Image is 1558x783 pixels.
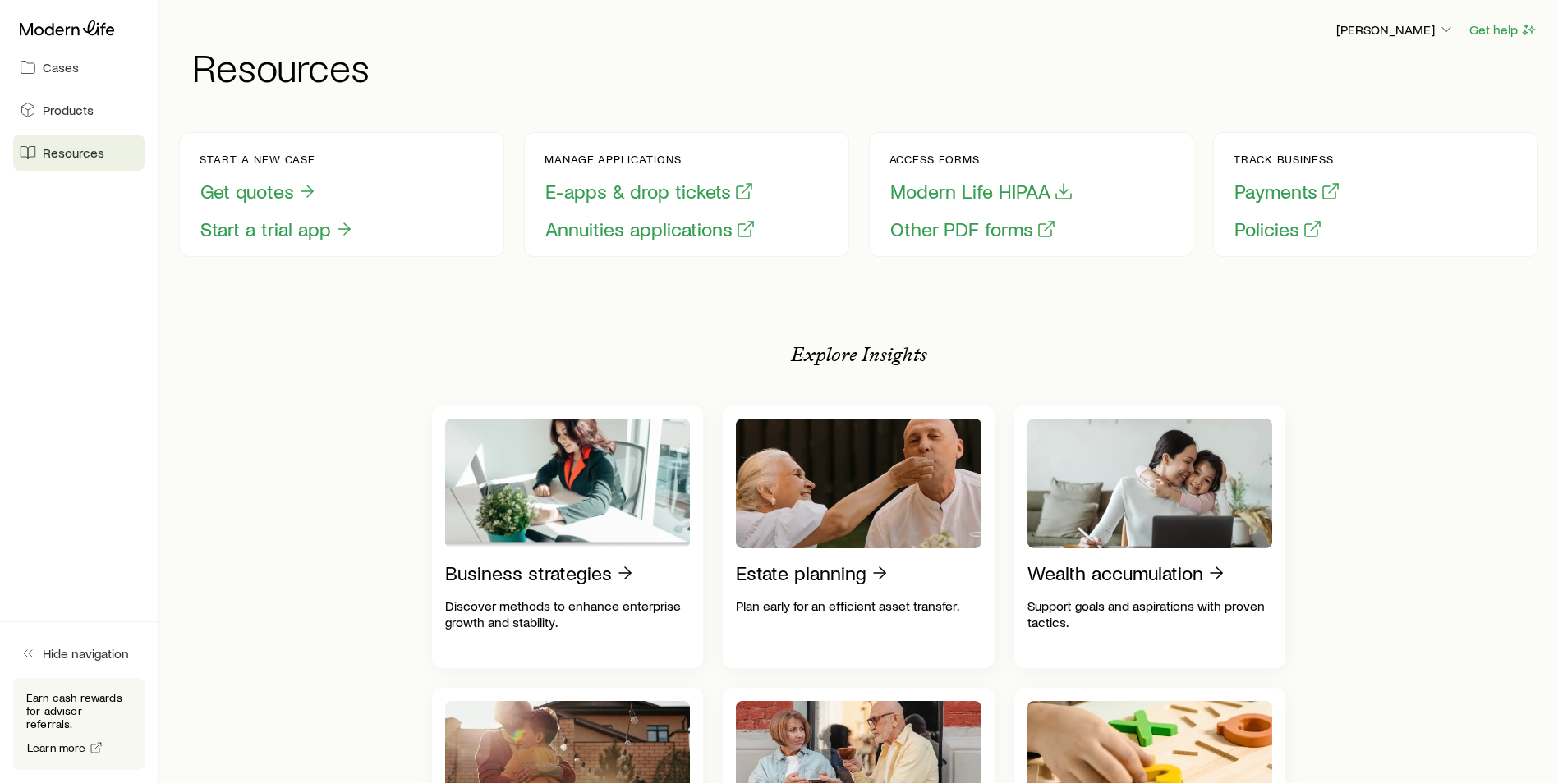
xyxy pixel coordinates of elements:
[43,645,129,662] span: Hide navigation
[1234,153,1341,166] p: Track business
[791,343,927,366] p: Explore Insights
[1335,21,1455,40] button: [PERSON_NAME]
[43,102,94,118] span: Products
[445,419,691,548] img: Business strategies
[27,742,86,753] span: Learn more
[192,47,1538,86] h1: Resources
[445,561,612,584] p: Business strategies
[889,179,1074,204] button: Modern Life HIPAA
[13,678,145,770] div: Earn cash rewards for advisor referrals.Learn more
[736,561,866,584] p: Estate planning
[545,153,756,166] p: Manage applications
[723,405,995,668] a: Estate planningPlan early for an efficient asset transfer.
[1027,419,1273,548] img: Wealth accumulation
[26,691,131,730] p: Earn cash rewards for advisor referrals.
[889,217,1057,242] button: Other PDF forms
[13,635,145,671] button: Hide navigation
[545,179,755,204] button: E-apps & drop tickets
[889,153,1074,166] p: Access forms
[200,179,318,204] button: Get quotes
[13,49,145,85] a: Cases
[13,135,145,171] a: Resources
[1027,561,1203,584] p: Wealth accumulation
[1234,179,1341,204] button: Payments
[200,153,355,166] p: Start a new case
[545,217,756,242] button: Annuities applications
[1014,405,1286,668] a: Wealth accumulationSupport goals and aspirations with proven tactics.
[200,217,355,242] button: Start a trial app
[1468,21,1538,39] button: Get help
[432,405,704,668] a: Business strategiesDiscover methods to enhance enterprise growth and stability.
[445,598,691,630] p: Discover methods to enhance enterprise growth and stability.
[43,144,104,161] span: Resources
[43,59,79,76] span: Cases
[1027,598,1273,630] p: Support goals and aspirations with proven tactics.
[736,419,981,548] img: Estate planning
[13,92,145,128] a: Products
[1336,21,1455,38] p: [PERSON_NAME]
[736,598,981,614] p: Plan early for an efficient asset transfer.
[1234,217,1323,242] button: Policies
